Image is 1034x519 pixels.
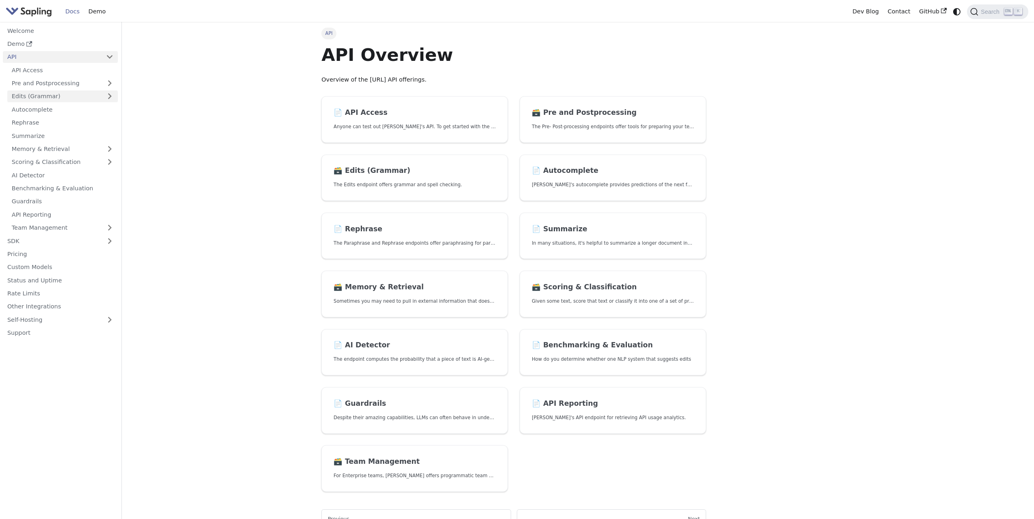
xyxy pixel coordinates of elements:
[883,5,915,18] a: Contact
[520,155,706,201] a: 📄️ Autocomplete[PERSON_NAME]'s autocomplete provides predictions of the next few characters or words
[7,90,118,102] a: Edits (Grammar)
[520,271,706,317] a: 🗃️ Scoring & ClassificationGiven some text, score that text or classify it into one of a set of p...
[7,103,118,115] a: Autocomplete
[6,6,55,17] a: Sapling.ai
[532,166,694,175] h2: Autocomplete
[3,314,118,325] a: Self-Hosting
[102,235,118,247] button: Expand sidebar category 'SDK'
[978,9,1004,15] span: Search
[3,235,102,247] a: SDK
[3,301,118,312] a: Other Integrations
[321,96,508,143] a: 📄️ API AccessAnyone can test out [PERSON_NAME]'s API. To get started with the API, simply:
[1014,8,1022,15] kbd: K
[520,329,706,376] a: 📄️ Benchmarking & EvaluationHow do you determine whether one NLP system that suggests edits
[321,44,706,66] h1: API Overview
[520,213,706,259] a: 📄️ SummarizeIn many situations, it's helpful to summarize a longer document into a shorter, more ...
[532,108,694,117] h2: Pre and Postprocessing
[334,108,496,117] h2: API Access
[848,5,883,18] a: Dev Blog
[532,239,694,247] p: In many situations, it's helpful to summarize a longer document into a shorter, more easily diges...
[321,213,508,259] a: 📄️ RephraseThe Paraphrase and Rephrase endpoints offer paraphrasing for particular styles.
[334,355,496,363] p: The endpoint computes the probability that a piece of text is AI-generated,
[520,96,706,143] a: 🗃️ Pre and PostprocessingThe Pre- Post-processing endpoints offer tools for preparing your text d...
[334,181,496,189] p: The Edits endpoint offers grammar and spell checking.
[3,51,102,63] a: API
[321,445,508,492] a: 🗃️ Team ManagementFor Enterprise teams, [PERSON_NAME] offers programmatic team provisioning and m...
[6,6,52,17] img: Sapling.ai
[321,387,508,434] a: 📄️ GuardrailsDespite their amazing capabilities, LLMs can often behave in undesired
[7,183,118,194] a: Benchmarking & Evaluation
[532,181,694,189] p: Sapling's autocomplete provides predictions of the next few characters or words
[334,472,496,480] p: For Enterprise teams, Sapling offers programmatic team provisioning and management.
[321,28,336,39] span: API
[3,261,118,273] a: Custom Models
[7,130,118,142] a: Summarize
[532,297,694,305] p: Given some text, score that text or classify it into one of a set of pre-specified categories.
[7,156,118,168] a: Scoring & Classification
[321,75,706,85] p: Overview of the [URL] API offerings.
[532,399,694,408] h2: API Reporting
[61,5,84,18] a: Docs
[334,225,496,234] h2: Rephrase
[7,209,118,220] a: API Reporting
[532,283,694,292] h2: Scoring & Classification
[3,25,118,37] a: Welcome
[334,123,496,131] p: Anyone can test out Sapling's API. To get started with the API, simply:
[3,288,118,299] a: Rate Limits
[334,166,496,175] h2: Edits (Grammar)
[7,78,118,89] a: Pre and Postprocessing
[334,239,496,247] p: The Paraphrase and Rephrase endpoints offer paraphrasing for particular styles.
[532,341,694,350] h2: Benchmarking & Evaluation
[3,38,118,50] a: Demo
[520,387,706,434] a: 📄️ API Reporting[PERSON_NAME]'s API endpoint for retrieving API usage analytics.
[334,341,496,350] h2: AI Detector
[967,4,1028,19] button: Search (Ctrl+K)
[915,5,951,18] a: GitHub
[532,225,694,234] h2: Summarize
[321,329,508,376] a: 📄️ AI DetectorThe endpoint computes the probability that a piece of text is AI-generated,
[102,51,118,63] button: Collapse sidebar category 'API'
[532,355,694,363] p: How do you determine whether one NLP system that suggests edits
[7,196,118,207] a: Guardrails
[334,283,496,292] h2: Memory & Retrieval
[84,5,110,18] a: Demo
[7,169,118,181] a: AI Detector
[3,248,118,260] a: Pricing
[334,414,496,422] p: Despite their amazing capabilities, LLMs can often behave in undesired
[7,143,118,155] a: Memory & Retrieval
[951,6,963,17] button: Switch between dark and light mode (currently system mode)
[334,399,496,408] h2: Guardrails
[7,64,118,76] a: API Access
[532,414,694,422] p: Sapling's API endpoint for retrieving API usage analytics.
[532,123,694,131] p: The Pre- Post-processing endpoints offer tools for preparing your text data for ingestation as we...
[321,271,508,317] a: 🗃️ Memory & RetrievalSometimes you may need to pull in external information that doesn't fit in t...
[334,297,496,305] p: Sometimes you may need to pull in external information that doesn't fit in the context size of an...
[7,117,118,129] a: Rephrase
[3,274,118,286] a: Status and Uptime
[3,327,118,339] a: Support
[321,28,706,39] nav: Breadcrumbs
[334,457,496,466] h2: Team Management
[7,222,118,234] a: Team Management
[321,155,508,201] a: 🗃️ Edits (Grammar)The Edits endpoint offers grammar and spell checking.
